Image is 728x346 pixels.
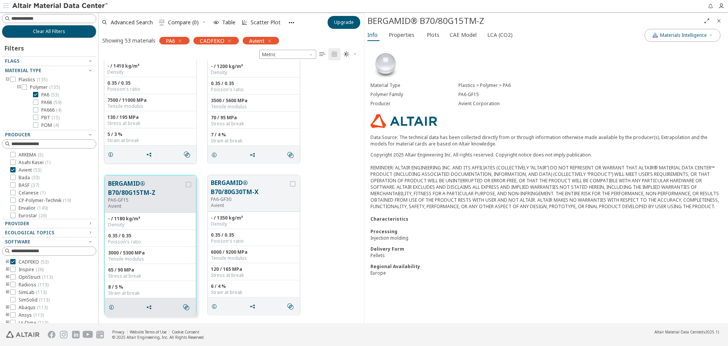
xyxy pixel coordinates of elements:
a: Cookie Consent [172,329,199,335]
span: CADFEKO [19,259,49,265]
span: PA666 [41,107,61,113]
a: Privacy [112,329,124,335]
i:  [331,51,337,57]
i:  [287,303,293,310]
div: 70 / 95 MPa [211,115,297,121]
div: 0.35 / 0.35 [108,233,193,239]
i: toogle group [5,267,10,273]
i: toogle group [5,312,10,318]
span: ( 15 ) [52,114,60,121]
span: PBT [41,115,60,121]
div: Density [211,70,297,76]
i:  [159,19,165,25]
div: Injection molding [370,235,722,241]
span: SimLab [19,289,47,295]
div: Tensile modulus [108,256,193,262]
div: Density [107,69,193,75]
button: Producer [2,130,96,139]
p: Data Source: The technical data has been collected directly from or through information otherwise... [370,134,722,147]
div: Producer [370,101,458,107]
span: Ecological Topics [5,229,54,236]
span: BASF [19,182,39,188]
i: toogle group [5,77,10,83]
span: PA6 [166,37,175,44]
div: Pellets [370,252,722,259]
i:  [183,304,189,310]
span: Envalior [19,205,48,211]
span: ( 113 ) [38,281,49,288]
span: OptiStruct [19,274,53,280]
div: Showing 53 materials [102,37,155,44]
span: Flags [5,58,19,64]
button: Close [713,15,725,27]
div: Copyright 2025 Altair Engineering Inc. All rights reserved. Copyright notice does not imply publi... [370,152,722,210]
span: ( 1 ) [40,190,45,196]
i: toogle group [5,305,10,311]
div: 0.35 / 0.35 [211,232,297,238]
span: Asahi Kasei [19,160,50,166]
img: Altair Engineering [6,331,39,338]
span: Plots [427,29,439,41]
button: Tile View [328,48,340,60]
button: Similar search [180,300,196,315]
span: Avient [19,167,41,173]
span: ( 37 ) [31,182,39,188]
div: © 2025 Altair Engineering, Inc. All Rights Reserved. [112,335,205,340]
span: Clear All Filters [33,28,65,35]
i: toogle group [5,282,10,288]
span: ( 149 ) [37,205,48,211]
button: Table View [316,48,328,60]
div: 120 / 165 MPa [211,266,297,272]
span: ( 59 ) [53,99,61,106]
button: Software [2,237,96,246]
div: - / 1410 kg/m³ [107,63,193,69]
span: ( 135 ) [37,76,47,83]
span: ARKEMA [19,152,43,158]
div: 65 / 90 MPa [108,267,193,273]
div: Stress at break [211,121,297,127]
span: Table [222,20,235,25]
button: Full Screen [701,15,713,27]
button: BERGAMID® B70/80G30TM-X [211,178,289,196]
div: 0.35 / 0.35 [211,81,297,87]
div: 6 / 4 % [211,283,297,289]
button: BERGAMID® B70/80G15TM-Z [108,179,184,197]
div: - / 1350 kg/m³ [211,215,297,221]
i: toogle group [5,320,10,326]
a: Website Terms of Use [130,329,166,335]
span: ( 113 ) [37,304,48,311]
img: Material Type Image [370,49,401,79]
span: CAE Model [450,29,477,41]
span: SimSolid [19,297,50,303]
div: Stress at break [107,120,193,126]
i: toogle group [5,289,10,295]
span: Info [367,29,378,41]
p: Avient [211,202,289,209]
div: Stress at break [211,272,297,278]
span: Abaqus [19,305,48,311]
button: Theme [340,48,360,60]
div: Poisson's ratio [211,87,297,93]
span: PA6 [41,92,59,98]
span: ( 113 ) [38,319,48,326]
span: PA66 [41,100,61,106]
div: 5 / 3 % [107,131,193,137]
div: 6000 / 9200 MPa [211,249,297,255]
span: ( 135 ) [49,84,60,90]
div: PA6-GF15 [108,197,184,203]
span: Software [5,239,30,245]
span: Ansys [19,312,44,318]
div: Poisson's ratio [108,239,193,245]
div: Europe [370,270,722,276]
div: Poisson's ratio [211,238,297,244]
span: CP-Polymer-Technik [19,197,71,204]
div: 8 / 5 % [108,284,193,290]
span: ( 113 ) [36,289,47,295]
div: Tensile modulus [211,104,297,110]
button: Upgrade [328,16,360,29]
div: Material Type [370,82,458,88]
div: BERGAMID® B70/80G15TM-Z [367,15,701,27]
i:  [344,51,350,57]
button: Flags [2,57,96,66]
div: Avient Corporation [458,101,722,107]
